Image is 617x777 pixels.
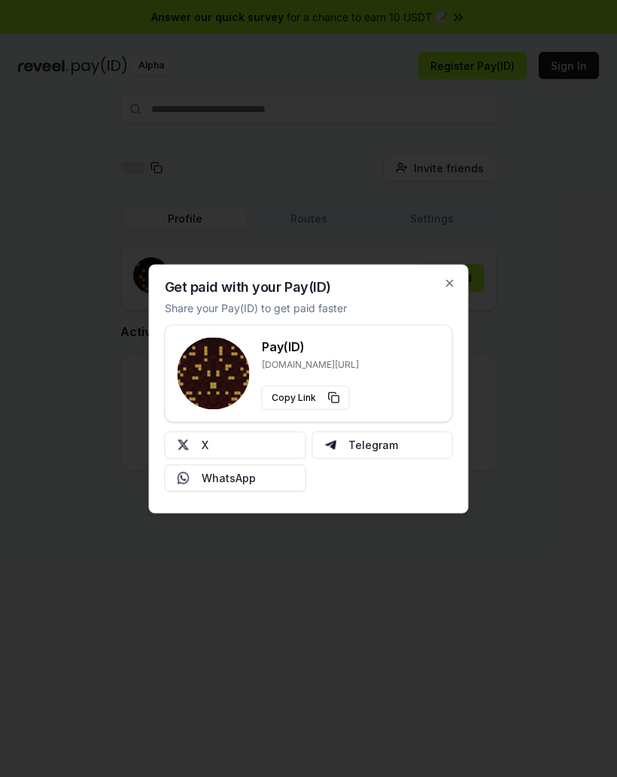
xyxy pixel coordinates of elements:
img: Telegram [324,439,336,451]
img: X [178,439,190,451]
button: X [165,431,306,458]
button: Copy Link [262,385,350,409]
p: [DOMAIN_NAME][URL] [262,358,359,370]
button: WhatsApp [165,464,306,491]
button: Telegram [312,431,453,458]
img: Whatsapp [178,472,190,484]
h3: Pay(ID) [262,337,359,355]
p: Share your Pay(ID) to get paid faster [165,299,347,315]
h2: Get paid with your Pay(ID) [165,280,331,293]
